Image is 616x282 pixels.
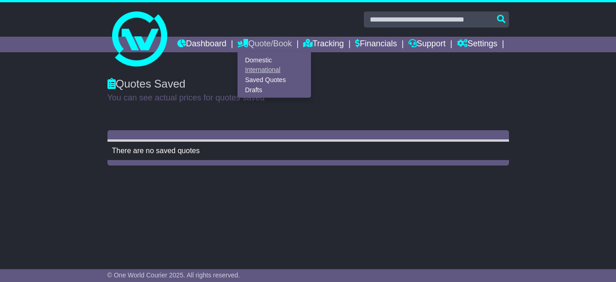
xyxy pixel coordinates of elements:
[303,37,344,52] a: Tracking
[107,271,240,279] span: © One World Courier 2025. All rights reserved.
[237,52,311,98] div: Quote/Book
[238,65,311,75] a: International
[238,75,311,85] a: Saved Quotes
[238,55,311,65] a: Domestic
[237,37,292,52] a: Quote/Book
[355,37,397,52] a: Financials
[177,37,226,52] a: Dashboard
[408,37,446,52] a: Support
[107,141,509,161] td: There are no saved quotes
[457,37,497,52] a: Settings
[107,77,509,91] div: Quotes Saved
[238,85,311,95] a: Drafts
[107,93,509,103] p: You can see actual prices for quotes saved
